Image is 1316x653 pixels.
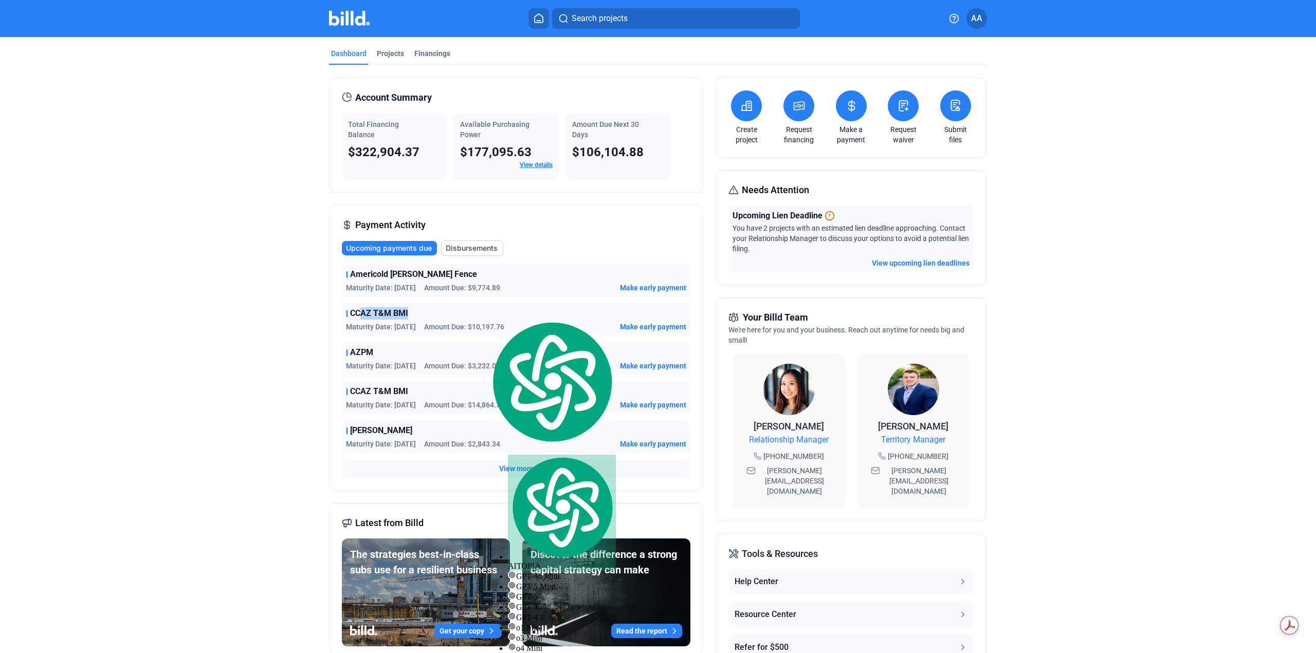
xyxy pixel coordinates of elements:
span: [PERSON_NAME] [350,424,412,437]
span: AA [971,12,982,25]
button: Help Center [728,569,973,594]
span: Tools & Resources [742,547,818,561]
img: gpt-black.svg [508,643,516,651]
img: logo.svg [508,455,616,560]
div: Dashboard [331,48,367,59]
img: gpt-black.svg [508,571,516,579]
span: [PERSON_NAME] [754,421,824,432]
img: Territory Manager [888,364,939,415]
img: gpt-black.svg [508,602,516,610]
div: GPT-4.1 [508,612,616,622]
button: Search projects [552,8,800,29]
button: Upcoming payments due [342,241,437,255]
span: Latest from Billd [355,516,424,530]
span: Search projects [572,12,628,25]
div: Projects [377,48,404,59]
button: Disbursements [441,240,503,256]
span: [PHONE_NUMBER] [763,451,824,461]
div: Help Center [735,575,778,588]
div: GPT-5 [508,591,616,602]
span: Maturity Date: [DATE] [346,322,416,332]
div: o3 Mini [508,632,616,643]
img: gpt-black.svg [508,581,516,589]
div: GPT-4o [508,602,616,612]
a: Request financing [781,124,817,145]
span: Amount Due: $3,232.06 [424,361,500,371]
a: Submit files [938,124,974,145]
span: Available Purchasing Power [460,120,529,139]
div: AITOPIA [508,455,616,571]
button: Read the report [611,624,682,638]
span: Maturity Date: [DATE] [346,400,416,410]
span: Disbursements [446,243,498,253]
button: Make early payment [620,361,686,371]
span: Americold [PERSON_NAME] Fence [350,268,477,281]
a: Make a payment [833,124,869,145]
button: Resource Center [728,602,973,627]
span: Account Summary [355,90,432,105]
span: Territory Manager [881,434,945,446]
div: GPT-4o Mini [508,571,616,581]
span: Maturity Date: [DATE] [346,283,416,293]
div: Resource Center [735,608,796,621]
span: Upcoming Lien Deadline [733,210,822,222]
span: Amount Due: $14,864.77 [424,400,504,410]
span: Upcoming payments due [346,243,432,253]
span: You have 2 projects with an estimated lien deadline approaching. Contact your Relationship Manage... [733,224,969,253]
span: CCAZ T&M BMI [350,307,408,320]
div: The strategies best-in-class subs use for a resilient business [350,547,502,577]
span: $322,904.37 [348,145,419,159]
span: Total Financing Balance [348,120,399,139]
span: We're here for you and your business. Reach out anytime for needs big and small! [728,326,964,344]
img: gpt-black.svg [508,632,516,641]
button: View upcoming lien deadlines [872,258,970,268]
div: o4 Mini [508,643,616,653]
span: [PERSON_NAME] [878,421,948,432]
button: Make early payment [620,322,686,332]
div: GPT-5 Mini [508,581,616,591]
span: [PERSON_NAME][EMAIL_ADDRESS][DOMAIN_NAME] [758,465,832,496]
a: Create project [728,124,764,145]
span: [PHONE_NUMBER] [888,451,948,461]
div: o1 Mini [508,622,616,632]
button: Make early payment [620,400,686,410]
a: Request waiver [885,124,921,145]
img: Billd Company Logo [329,11,370,26]
span: CCAZ T&M BMI [350,385,408,398]
div: Financings [414,48,450,59]
span: Maturity Date: [DATE] [346,361,416,371]
img: gpt-black.svg [508,622,516,630]
span: $106,104.88 [572,145,644,159]
img: gpt-black.svg [508,591,516,600]
span: $177,095.63 [460,145,532,159]
button: Get your copy [434,624,502,638]
span: Maturity Date: [DATE] [346,439,416,449]
span: Your Billd Team [743,310,808,325]
button: AA [966,8,987,29]
a: View details [520,161,553,169]
span: Amount Due Next 30 Days [572,120,639,139]
span: Amount Due: $9,774.89 [424,283,500,293]
span: Relationship Manager [749,434,829,446]
span: Needs Attention [742,183,809,197]
img: logo.svg [487,319,616,444]
img: gpt-black.svg [508,612,516,620]
button: Make early payment [620,283,686,293]
span: [PERSON_NAME][EMAIL_ADDRESS][DOMAIN_NAME] [882,465,956,496]
img: Relationship Manager [763,364,815,415]
span: Amount Due: $10,197.76 [424,322,504,332]
button: Make early payment [620,439,686,449]
span: Amount Due: $2,843.34 [424,439,500,449]
span: AZPM [350,346,373,359]
span: Payment Activity [355,218,426,232]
